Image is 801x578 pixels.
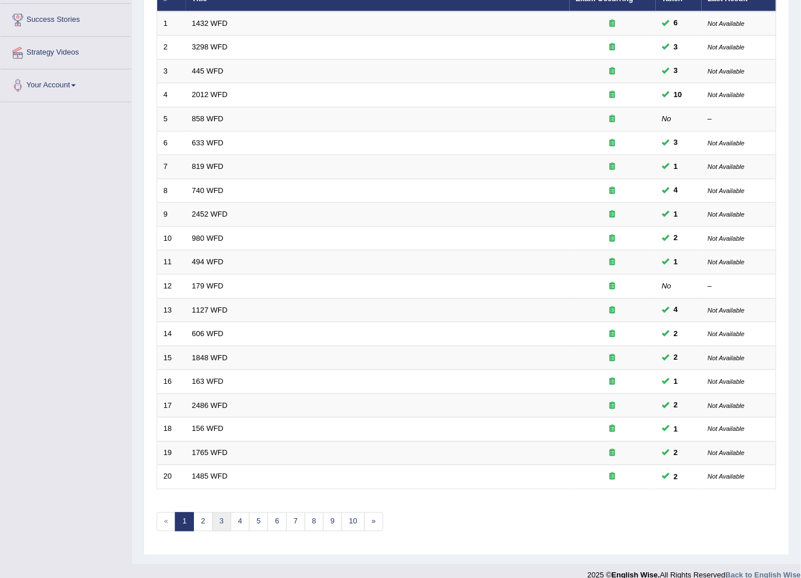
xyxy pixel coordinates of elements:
a: 494 WFD [192,257,224,266]
small: Not Available [708,140,745,147]
div: Exam occurring question [576,424,650,435]
div: Exam occurring question [576,42,650,53]
a: 7 [286,513,305,531]
a: 2452 WFD [192,210,228,218]
small: Not Available [708,259,745,265]
div: Exam occurring question [576,233,650,244]
span: « [157,513,176,531]
small: Not Available [708,307,745,314]
a: 980 WFD [192,234,224,242]
a: Success Stories [1,4,131,33]
a: 3298 WFD [192,43,228,51]
em: No [662,114,672,123]
span: You can still take this question [670,161,683,173]
span: You can still take this question [670,232,683,244]
div: Exam occurring question [576,376,650,387]
div: – [708,281,770,292]
div: Exam occurring question [576,114,650,125]
div: Exam occurring question [576,305,650,316]
small: Not Available [708,330,745,337]
a: 2 [193,513,212,531]
td: 9 [157,203,186,227]
span: You can still take this question [670,41,683,53]
span: You can still take this question [670,256,683,268]
a: 163 WFD [192,377,224,386]
small: Not Available [708,68,745,75]
a: 633 WFD [192,138,224,147]
small: Not Available [708,91,745,98]
td: 7 [157,155,186,179]
a: Your Account [1,70,131,98]
a: 1848 WFD [192,353,228,362]
td: 14 [157,322,186,346]
span: You can still take this question [670,304,683,316]
a: 5 [249,513,268,531]
span: You can still take this question [670,399,683,411]
td: 20 [157,465,186,490]
td: 6 [157,131,186,155]
a: 6 [267,513,286,531]
small: Not Available [708,354,745,361]
a: 858 WFD [192,114,224,123]
span: You can still take this question [670,137,683,149]
small: Not Available [708,378,745,385]
td: 11 [157,251,186,275]
small: Not Available [708,450,745,457]
a: 1127 WFD [192,306,228,314]
small: Not Available [708,426,745,433]
td: 13 [157,298,186,322]
a: 8 [305,513,324,531]
div: Exam occurring question [576,281,650,292]
a: 1432 WFD [192,19,228,28]
a: 606 WFD [192,329,224,338]
td: 15 [157,346,186,370]
a: 3 [212,513,231,531]
span: You can still take this question [670,184,683,196]
small: Not Available [708,44,745,51]
a: 1 [175,513,194,531]
em: No [662,282,672,290]
a: Strategy Videos [1,37,131,65]
a: 156 WFD [192,425,224,433]
a: 445 WFD [192,67,224,75]
span: You can still take this question [670,352,683,364]
div: Exam occurring question [576,353,650,364]
a: 1765 WFD [192,449,228,457]
span: You can still take this question [670,209,683,221]
td: 17 [157,394,186,418]
div: Exam occurring question [576,138,650,149]
div: Exam occurring question [576,400,650,411]
small: Not Available [708,473,745,480]
td: 10 [157,226,186,251]
span: You can still take this question [670,17,683,29]
a: 4 [231,513,250,531]
a: 9 [323,513,342,531]
td: 16 [157,370,186,394]
a: 2012 WFD [192,90,228,99]
a: 2486 WFD [192,401,228,410]
td: 4 [157,83,186,107]
td: 8 [157,179,186,203]
div: Exam occurring question [576,186,650,196]
td: 19 [157,441,186,465]
span: You can still take this question [670,376,683,388]
div: Exam occurring question [576,448,650,459]
div: Exam occurring question [576,472,650,483]
td: 1 [157,11,186,36]
div: Exam occurring question [576,18,650,29]
a: 179 WFD [192,282,224,290]
td: 3 [157,59,186,83]
div: Exam occurring question [576,161,650,172]
span: You can still take this question [670,471,683,483]
span: You can still take this question [670,65,683,77]
a: 740 WFD [192,186,224,195]
span: You can still take this question [670,447,683,459]
small: Not Available [708,20,745,27]
td: 5 [157,107,186,132]
a: 1485 WFD [192,472,228,481]
div: Exam occurring question [576,209,650,220]
span: You can still take this question [670,423,683,436]
div: Exam occurring question [576,66,650,77]
span: You cannot take this question anymore [670,89,687,101]
td: 2 [157,36,186,60]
